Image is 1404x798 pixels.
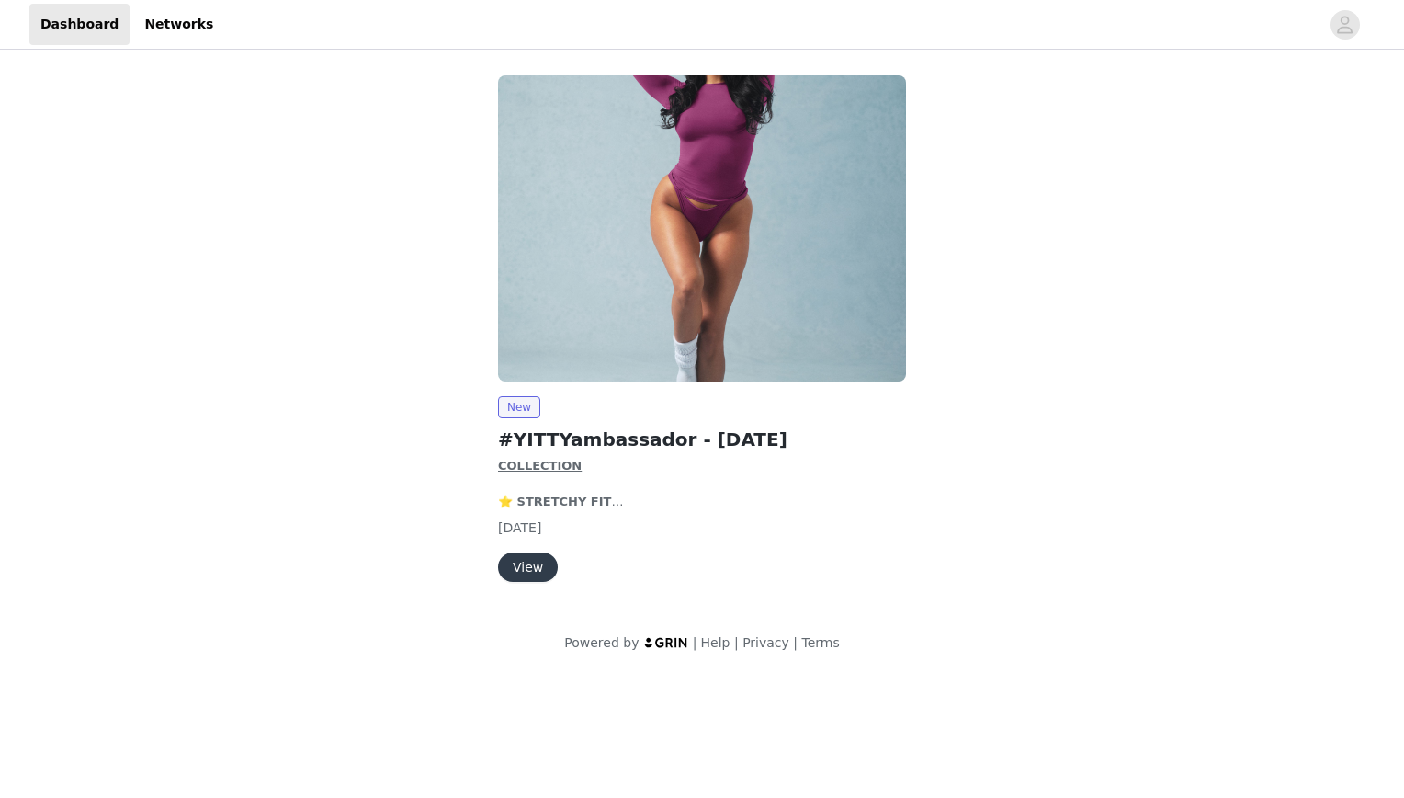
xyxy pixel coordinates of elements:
span: New [498,396,540,418]
a: Networks [133,4,224,45]
a: View [498,561,558,575]
img: logo [643,636,689,648]
span: | [693,635,697,650]
a: Terms [801,635,839,650]
a: Privacy [742,635,789,650]
strong: COLLECTION [498,459,582,473]
span: | [793,635,798,650]
button: View [498,553,558,582]
span: [DATE] [498,520,541,535]
h2: #YITTYambassador - [DATE] [498,426,906,453]
div: avatar [1336,10,1353,40]
span: | [734,635,739,650]
a: Dashboard [29,4,130,45]
a: Help [701,635,730,650]
strong: ⭐️ STRETCHY FIT [498,495,623,508]
img: YITTY [498,75,906,382]
span: Powered by [564,635,639,650]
